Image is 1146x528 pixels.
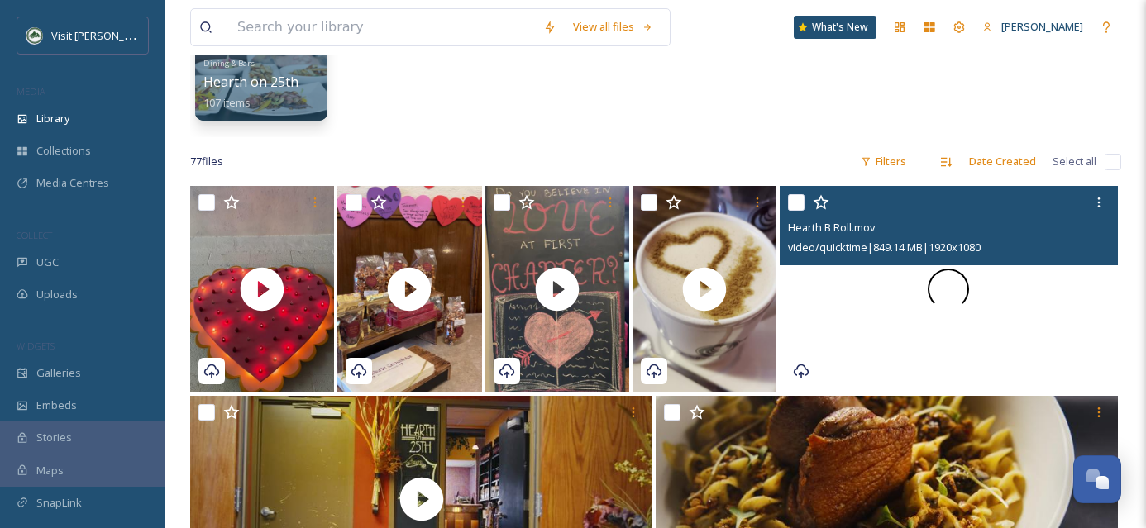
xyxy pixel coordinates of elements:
[794,16,876,39] a: What's New
[1001,19,1083,34] span: [PERSON_NAME]
[1053,154,1096,169] span: Select all
[17,340,55,352] span: WIDGETS
[36,143,91,159] span: Collections
[51,27,156,43] span: Visit [PERSON_NAME]
[26,27,43,44] img: Unknown.png
[36,397,77,413] span: Embeds
[337,186,481,392] img: thumbnail
[36,111,69,126] span: Library
[190,154,223,169] span: 77 file s
[203,73,298,91] span: Hearth on 25th
[633,186,776,392] img: thumbnail
[203,58,255,69] span: Dining & Bars
[788,240,981,254] span: video/quicktime | 849.14 MB | 1920 x 1080
[36,495,82,511] span: SnapLink
[229,9,535,45] input: Search your library
[565,11,661,43] a: View all files
[852,145,914,178] div: Filters
[961,145,1044,178] div: Date Created
[36,430,72,445] span: Stories
[17,229,52,241] span: COLLECT
[788,220,875,235] span: Hearth B Roll.mov
[36,287,78,302] span: Uploads
[190,186,334,392] img: thumbnail
[17,85,45,98] span: MEDIA
[203,54,298,110] a: Dining & BarsHearth on 25th107 items
[974,11,1091,43] a: [PERSON_NAME]
[203,95,251,110] span: 107 items
[36,463,64,478] span: Maps
[36,175,109,191] span: Media Centres
[36,254,59,270] span: UGC
[36,365,81,381] span: Galleries
[1073,455,1121,503] button: Open Chat
[485,186,629,392] img: thumbnail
